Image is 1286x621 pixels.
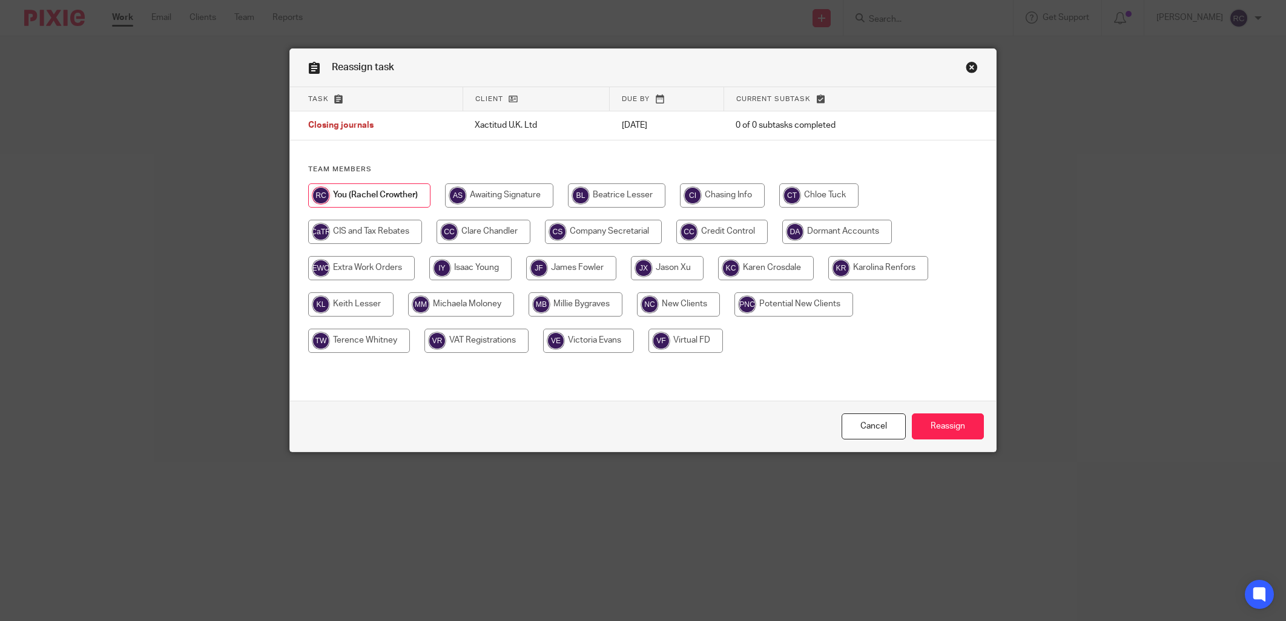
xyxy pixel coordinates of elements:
span: Closing journals [308,122,374,130]
span: Client [475,96,503,102]
a: Close this dialog window [966,61,978,77]
span: Task [308,96,329,102]
span: Current subtask [736,96,811,102]
span: Due by [622,96,650,102]
td: 0 of 0 subtasks completed [724,111,934,140]
input: Reassign [912,413,984,439]
p: [DATE] [622,119,711,131]
h4: Team members [308,165,978,174]
span: Reassign task [332,62,394,72]
a: Close this dialog window [842,413,906,439]
p: Xactitud U.K. Ltd [475,119,598,131]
